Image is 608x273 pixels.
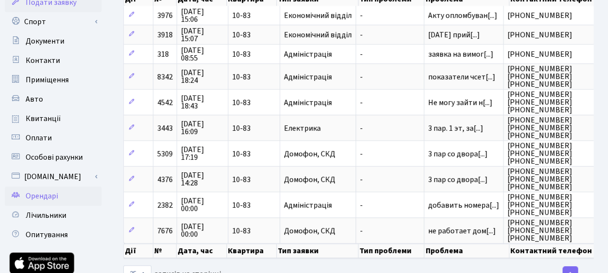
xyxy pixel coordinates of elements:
[428,123,483,134] span: 3 пар. 1 эт, за[...]
[360,99,420,106] span: -
[26,75,69,85] span: Приміщення
[428,226,496,236] span: не работает дом[...]
[428,72,495,82] span: показатели чсет[...]
[284,176,352,183] span: Домофон, СКД
[181,94,224,110] span: [DATE] 18:43
[428,174,488,185] span: 3 пар со двора[...]
[181,146,224,161] span: [DATE] 17:19
[360,150,420,158] span: -
[26,210,66,221] span: Лічильники
[5,51,102,70] a: Контакти
[157,174,173,185] span: 4376
[507,167,597,191] span: [PHONE_NUMBER] [PHONE_NUMBER] [PHONE_NUMBER]
[232,50,276,58] span: 10-83
[26,94,43,105] span: Авто
[507,116,597,139] span: [PHONE_NUMBER] [PHONE_NUMBER] [PHONE_NUMBER]
[5,186,102,206] a: Орендарі
[26,152,83,163] span: Особові рахунки
[507,193,597,216] span: [PHONE_NUMBER] [PHONE_NUMBER] [PHONE_NUMBER]
[5,206,102,225] a: Лічильники
[227,243,277,258] th: Квартира
[232,150,276,158] span: 10-83
[424,243,509,258] th: Проблема
[284,201,352,209] span: Адміністрація
[284,73,352,81] span: Адміністрація
[507,219,597,242] span: [PHONE_NUMBER] [PHONE_NUMBER] [PHONE_NUMBER]
[5,31,102,51] a: Документи
[5,90,102,109] a: Авто
[428,97,492,108] span: Не могу зайти н[...]
[509,243,601,258] th: Контактний телефон
[5,12,102,31] a: Спорт
[232,73,276,81] span: 10-83
[232,99,276,106] span: 10-83
[5,167,102,186] a: [DOMAIN_NAME]
[284,31,352,39] span: Економічний відділ
[360,31,420,39] span: -
[284,12,352,19] span: Економічний відділ
[284,124,352,132] span: Електрика
[284,150,352,158] span: Домофон, СКД
[232,201,276,209] span: 10-83
[232,227,276,235] span: 10-83
[284,227,352,235] span: Домофон, СКД
[428,10,497,21] span: Акту опломбуван[...]
[360,50,420,58] span: -
[507,91,597,114] span: [PHONE_NUMBER] [PHONE_NUMBER] [PHONE_NUMBER]
[507,65,597,88] span: [PHONE_NUMBER] [PHONE_NUMBER] [PHONE_NUMBER]
[507,142,597,165] span: [PHONE_NUMBER] [PHONE_NUMBER] [PHONE_NUMBER]
[358,243,424,258] th: Тип проблеми
[26,36,64,46] span: Документи
[277,243,358,258] th: Тип заявки
[26,229,68,240] span: Опитування
[507,50,597,58] span: [PHONE_NUMBER]
[181,120,224,136] span: [DATE] 16:09
[157,72,173,82] span: 8342
[232,12,276,19] span: 10-83
[157,97,173,108] span: 4542
[157,30,173,40] span: 3918
[181,46,224,62] span: [DATE] 08:55
[360,176,420,183] span: -
[5,148,102,167] a: Особові рахунки
[284,99,352,106] span: Адміністрація
[360,201,420,209] span: -
[157,10,173,21] span: 3976
[360,73,420,81] span: -
[181,8,224,23] span: [DATE] 15:06
[157,123,173,134] span: 3443
[507,12,597,19] span: [PHONE_NUMBER]
[157,226,173,236] span: 7676
[428,30,480,40] span: [DATE] прий[...]
[360,12,420,19] span: -
[181,27,224,43] span: [DATE] 15:07
[26,113,61,124] span: Квитанції
[181,171,224,187] span: [DATE] 14:28
[360,124,420,132] span: -
[284,50,352,58] span: Адміністрація
[232,31,276,39] span: 10-83
[507,31,597,39] span: [PHONE_NUMBER]
[124,243,153,258] th: Дії
[5,70,102,90] a: Приміщення
[157,200,173,211] span: 2382
[26,133,52,143] span: Оплати
[181,197,224,212] span: [DATE] 00:00
[428,200,499,211] span: добавить номера[...]
[177,243,227,258] th: Дата, час
[5,128,102,148] a: Оплати
[232,124,276,132] span: 10-83
[5,225,102,244] a: Опитування
[232,176,276,183] span: 10-83
[360,227,420,235] span: -
[5,109,102,128] a: Квитанції
[26,55,60,66] span: Контакти
[26,191,58,201] span: Орендарі
[428,49,493,60] span: заявка на вимог[...]
[157,49,169,60] span: 318
[428,149,488,159] span: 3 пар со двора[...]
[153,243,177,258] th: №
[181,223,224,238] span: [DATE] 00:00
[181,69,224,84] span: [DATE] 18:24
[157,149,173,159] span: 5309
